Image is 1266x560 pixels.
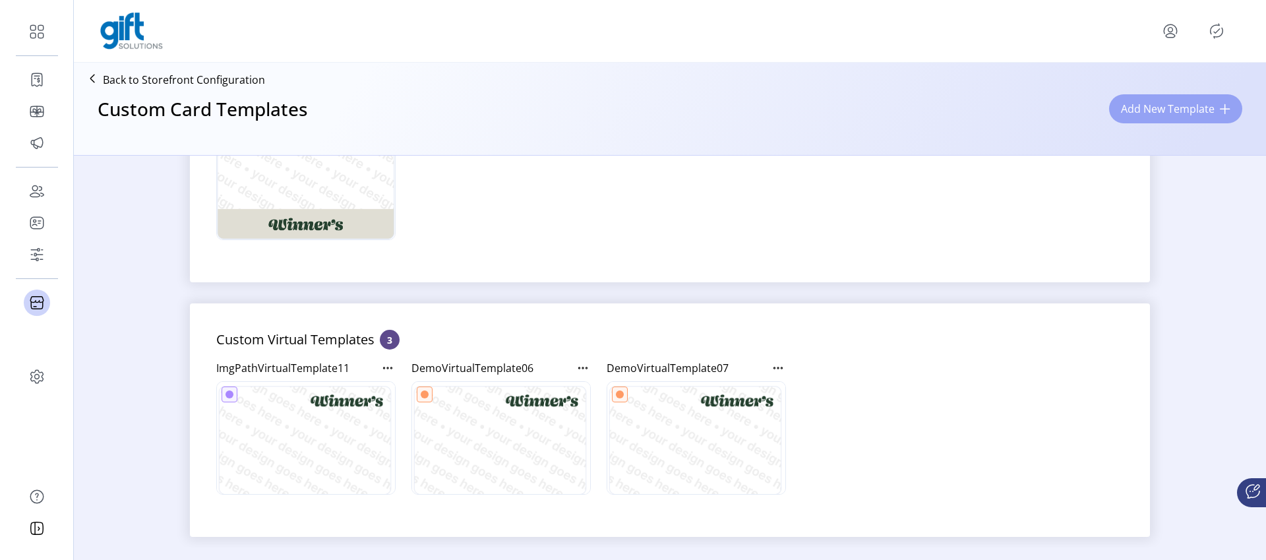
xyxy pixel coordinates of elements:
button: menu [1160,20,1181,42]
span: 3 [380,330,400,350]
p: DemoVirtualTemplate07 [607,360,729,376]
img: logo [100,13,163,49]
button: Publisher Panel [1206,20,1227,42]
p: Custom Virtual Templates [216,330,380,350]
p: ImgPathVirtualTemplate11 [216,360,349,376]
p: Back to Storefront Configuration [103,72,265,88]
span: Add New Template [1121,101,1215,117]
p: DemoVirtualTemplate06 [411,360,533,376]
h3: Custom Card Templates [98,95,308,123]
button: Add New Template [1109,94,1242,123]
